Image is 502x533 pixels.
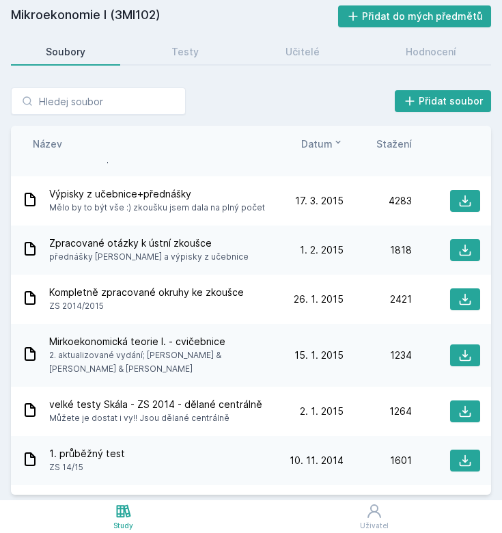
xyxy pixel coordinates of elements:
span: Výpisky z učebnice+přednášky [49,187,265,201]
button: Přidat do mých předmětů [338,5,492,27]
a: Učitelé [251,38,354,66]
button: Přidat soubor [395,90,492,112]
a: Hodnocení [371,38,491,66]
button: Název [33,137,62,151]
div: Soubory [46,45,85,59]
input: Hledej soubor [11,87,186,115]
div: 4283 [344,194,412,208]
a: Uživatel [247,500,502,533]
span: 2. 1. 2015 [300,405,344,418]
div: 1601 [344,454,412,467]
span: 17. 3. 2015 [295,194,344,208]
div: Testy [171,45,199,59]
div: 2421 [344,292,412,306]
a: Soubory [11,38,120,66]
div: Hodnocení [406,45,456,59]
h2: Mikroekonomie I (3MI102) [11,5,338,27]
div: Study [113,521,133,531]
span: 1. 2. 2015 [300,243,344,257]
span: 1. průběžný test [49,447,125,461]
div: Učitelé [285,45,320,59]
span: 26. 1. 2015 [294,292,344,306]
span: ZS 2014/2015 [49,299,244,313]
div: 1818 [344,243,412,257]
span: 15. 1. 2015 [294,348,344,362]
a: Testy [137,38,234,66]
span: 2. aktualizované vydání; [PERSON_NAME] & [PERSON_NAME] & [PERSON_NAME] [49,348,270,376]
span: Mirkoekonomická teorie I. - cvičebnice [49,335,270,348]
span: přednášky [PERSON_NAME] a výpisky z učebnice [49,250,249,264]
span: Můžete je dostat i vy!! Jsou dělané centrálně [49,411,262,425]
button: Stažení [376,137,412,151]
span: Datum [301,137,333,151]
div: 1234 [344,348,412,362]
span: Mělo by to být vše :) zkoušku jsem dala na plný počet [49,201,265,215]
span: Zpracované otázky k ústní zkoušce [49,236,249,250]
button: Datum [301,137,344,151]
div: 1264 [344,405,412,418]
span: 10. 11. 2014 [290,454,344,467]
span: ZS 14/15 [49,461,125,474]
span: velké testy Skála - ZS 2014 - dělané centrálně [49,398,262,411]
span: Kompletně zpracované okruhy ke zkoušce [49,286,244,299]
div: Uživatel [360,521,389,531]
